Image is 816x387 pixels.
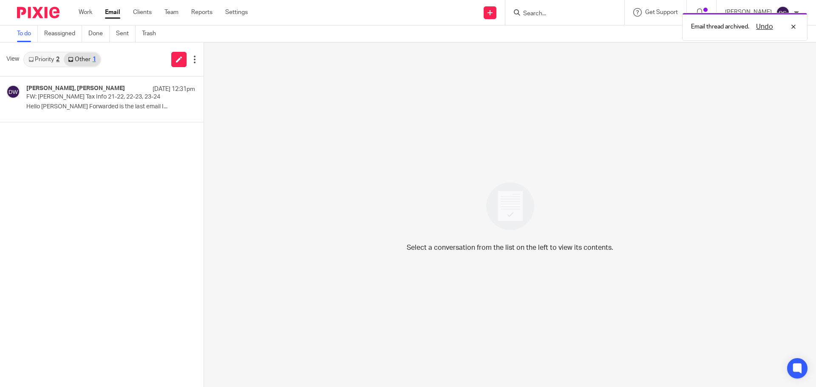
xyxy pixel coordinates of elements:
[26,103,195,110] p: Hello [PERSON_NAME] Forwarded is the last email I...
[133,8,152,17] a: Clients
[164,8,178,17] a: Team
[17,25,38,42] a: To do
[105,8,120,17] a: Email
[26,85,125,92] h4: [PERSON_NAME], [PERSON_NAME]
[225,8,248,17] a: Settings
[776,6,790,20] img: svg%3E
[56,56,59,62] div: 2
[93,56,96,62] div: 1
[481,177,540,236] img: image
[6,85,20,99] img: svg%3E
[754,22,776,32] button: Undo
[691,23,749,31] p: Email thread archived.
[191,8,212,17] a: Reports
[26,93,161,101] p: FW: [PERSON_NAME] Tax Info 21-22, 22-23, 23-24
[24,53,64,66] a: Priority2
[64,53,100,66] a: Other1
[6,55,19,64] span: View
[79,8,92,17] a: Work
[142,25,162,42] a: Trash
[116,25,136,42] a: Sent
[17,7,59,18] img: Pixie
[153,85,195,93] p: [DATE] 12:31pm
[407,243,613,253] p: Select a conversation from the list on the left to view its contents.
[44,25,82,42] a: Reassigned
[88,25,110,42] a: Done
